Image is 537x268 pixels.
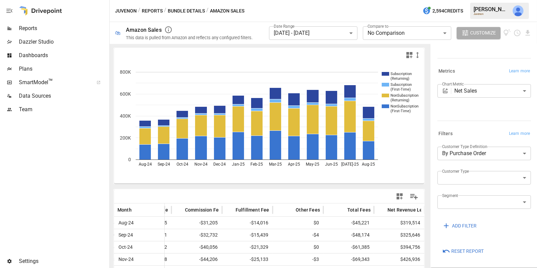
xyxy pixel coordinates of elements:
[175,205,184,215] button: Sort
[269,26,357,40] div: [DATE] - [DATE]
[452,222,477,230] span: ADD FILTER
[175,241,219,253] span: -$40,056
[164,7,166,15] div: /
[327,241,371,253] span: -$61,385
[19,24,108,32] span: Reports
[442,168,469,174] label: Customer Type
[377,205,387,215] button: Sort
[432,7,463,15] span: 2,594 Credits
[175,253,219,265] span: -$44,206
[117,241,134,253] span: Oct-24
[391,76,409,81] text: (Returning)
[451,247,484,255] span: Reset Report
[274,23,295,29] label: Date Range
[474,6,509,13] div: [PERSON_NAME]
[288,162,300,167] text: Apr-25
[347,206,371,213] span: Total Fees
[120,69,131,75] text: 800K
[391,93,419,98] text: NonSubscription
[115,7,137,15] button: Juvenon
[503,27,511,39] button: View documentation
[368,23,388,29] label: Compare to
[126,35,252,40] div: This data is pulled from Amazon and reflects any configured filters.
[387,206,439,213] span: Net Revenue Less Fees
[306,162,319,167] text: May-25
[327,253,371,265] span: -$69,343
[276,217,320,229] span: $0
[437,245,488,258] button: Reset Report
[362,162,375,167] text: Aug-25
[276,241,320,253] span: $0
[269,162,282,167] text: Mar-25
[470,29,496,37] span: Customize
[286,205,295,215] button: Sort
[341,162,359,167] text: [DATE]-25
[442,81,464,87] label: Chart Metric
[509,1,528,20] button: Julie Wilton
[276,229,320,241] span: -$4
[420,5,466,17] button: 2,594Credits
[175,217,219,229] span: -$31,205
[177,162,188,167] text: Oct-24
[225,253,269,265] span: -$25,133
[139,162,152,167] text: Aug-24
[19,92,108,100] span: Data Sources
[391,109,411,113] text: (First-Time)
[194,162,208,167] text: Nov-24
[132,205,142,215] button: Sort
[438,130,453,138] h6: Filters
[509,130,530,137] span: Learn more
[117,206,132,213] span: Month
[19,105,108,114] span: Team
[175,229,219,241] span: -$32,732
[276,253,320,265] span: -$3
[185,206,224,213] span: Commission Fees
[437,220,481,232] button: ADD FILTER
[232,162,245,167] text: Jan-25
[225,217,269,229] span: -$14,016
[327,229,371,241] span: -$48,174
[142,7,163,15] button: Reports
[158,162,170,167] text: Sep-24
[225,241,269,253] span: -$21,329
[213,162,226,167] text: Dec-24
[391,104,419,108] text: NonSubscription
[120,113,131,119] text: 400K
[126,27,162,33] div: Amazon Sales
[406,189,422,204] button: Manage Columns
[377,217,421,229] span: $319,514
[19,65,108,73] span: Plans
[513,5,523,16] img: Julie Wilton
[236,206,272,213] span: Fulfillment Fees
[120,135,131,141] text: 200K
[117,217,135,229] span: Aug-24
[474,13,509,16] div: Juvenon
[117,253,135,265] span: Nov-24
[128,157,131,162] text: 0
[377,241,421,253] span: $394,756
[391,72,412,76] text: Subscription
[168,7,205,15] button: Bundle Details
[391,98,409,102] text: (Returning)
[337,205,347,215] button: Sort
[225,205,235,215] button: Sort
[19,51,108,59] span: Dashboards
[391,87,411,92] text: (First-Time)
[114,62,425,184] svg: A chart.
[115,30,120,36] div: 🛍
[438,68,455,75] h6: Metrics
[206,7,209,15] div: /
[225,229,269,241] span: -$15,439
[48,77,53,86] span: ™
[454,84,531,98] div: Net Sales
[120,91,131,97] text: 600K
[19,38,108,46] span: Dazzler Studio
[117,229,134,241] span: Sep-24
[437,147,531,160] div: By Purchase Order
[327,217,371,229] span: -$45,221
[377,229,421,241] span: $325,646
[391,82,412,87] text: Subscription
[442,144,487,149] label: Customer Type Definition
